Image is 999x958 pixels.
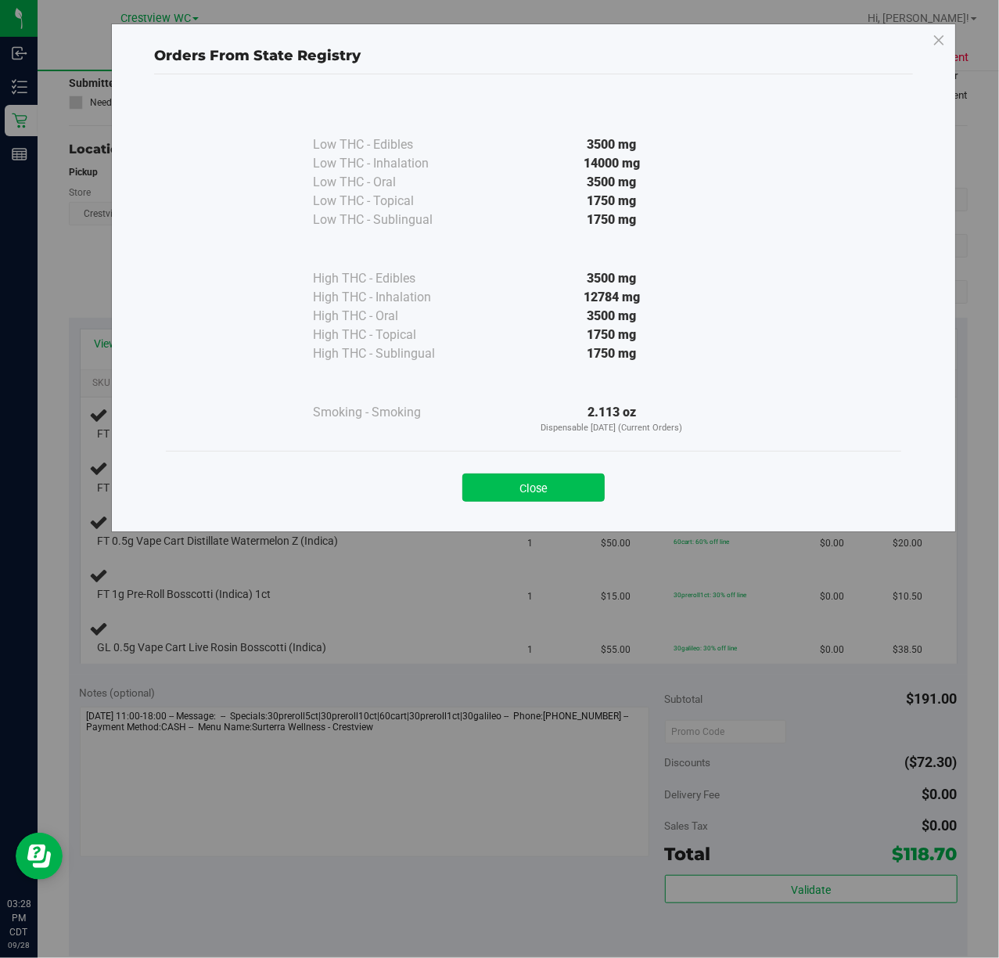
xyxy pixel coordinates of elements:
[313,326,469,344] div: High THC - Topical
[469,135,754,154] div: 3500 mg
[313,135,469,154] div: Low THC - Edibles
[469,154,754,173] div: 14000 mg
[469,192,754,211] div: 1750 mg
[313,344,469,363] div: High THC - Sublingual
[469,403,754,435] div: 2.113 oz
[313,211,469,229] div: Low THC - Sublingual
[469,211,754,229] div: 1750 mg
[469,269,754,288] div: 3500 mg
[469,307,754,326] div: 3500 mg
[469,288,754,307] div: 12784 mg
[313,154,469,173] div: Low THC - Inhalation
[313,288,469,307] div: High THC - Inhalation
[313,173,469,192] div: Low THC - Oral
[469,344,754,363] div: 1750 mg
[313,403,469,422] div: Smoking - Smoking
[313,269,469,288] div: High THC - Edibles
[313,307,469,326] div: High THC - Oral
[154,47,361,64] span: Orders From State Registry
[313,192,469,211] div: Low THC - Topical
[462,474,605,502] button: Close
[16,833,63,880] iframe: Resource center
[469,173,754,192] div: 3500 mg
[469,422,754,435] p: Dispensable [DATE] (Current Orders)
[469,326,754,344] div: 1750 mg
